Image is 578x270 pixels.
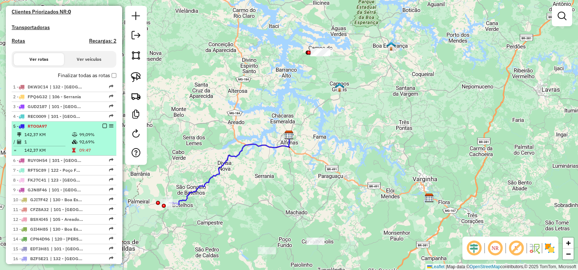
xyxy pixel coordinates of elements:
[13,104,47,109] span: 3 -
[13,114,46,119] span: 4 -
[28,123,47,129] span: RTO0A97
[446,264,447,269] span: |
[28,94,47,99] span: FPQ6G32
[128,88,144,104] a: Criar rota
[555,9,569,23] a: Exibir filtros
[49,157,83,164] span: 101 - Jardim São Lucas / Aeroporto / Trevo
[12,24,116,31] h4: Transportadoras
[470,264,501,269] a: OpenStreetMap
[427,264,445,269] a: Leaflet
[129,126,143,143] a: Reroteirizar Sessão
[507,239,525,257] span: Exibir rótulo
[563,238,574,249] a: Zoom in
[13,256,48,261] span: 16 -
[13,123,47,129] span: 5 -
[109,84,113,89] em: Rota exportada
[563,249,574,259] a: Zoom out
[28,167,46,173] span: RFT5C89
[103,124,107,128] em: Finalizar rota
[50,196,83,203] span: 130 - Boa Esperança
[79,147,113,154] td: 09:47
[109,197,113,202] em: Rota exportada
[72,148,76,152] i: Tempo total em rota
[335,83,344,92] img: Campos Gerais
[30,256,48,261] span: BZF5E21
[13,217,48,222] span: 12 -
[465,239,483,257] span: Ocultar deslocamento
[131,91,141,101] img: Criar rota
[109,187,113,192] em: Rota exportada
[129,9,143,25] a: Nova sessão e pesquisa
[109,168,113,172] em: Rota exportada
[109,217,113,221] em: Rota exportada
[13,84,48,90] span: 1 -
[109,237,113,241] em: Rota exportada
[50,84,83,90] span: 132 - Campo do Meio
[72,132,77,137] i: % de utilização do peso
[109,158,113,162] em: Rota exportada
[64,53,114,65] button: Ver veículos
[28,187,47,192] span: GJN8F46
[30,197,48,202] span: GJI7F42
[112,73,116,78] input: Finalizar todas as rotas
[13,197,48,202] span: 10 -
[13,147,17,154] td: =
[109,94,113,99] em: Rota exportada
[13,138,17,146] td: /
[315,48,333,55] div: Atividade não roteirizada - ALINE REIS GONCALVES
[51,246,84,252] span: 101 - Jardim São Lucas / Aeroporto / Trevo, 108 - Jardim Alvorada
[13,187,47,192] span: 9 -
[72,140,77,144] i: % de utilização da cubagem
[30,226,48,232] span: GII4H85
[28,104,47,109] span: GUD2187
[24,138,72,146] td: 1
[131,72,141,82] img: Selecionar atividades - laço
[284,130,294,140] img: CDD Alfenas
[13,236,50,242] span: 14 -
[529,242,540,254] img: Fluxo de ruas
[109,114,113,118] em: Rota exportada
[12,38,25,44] a: Rotas
[13,167,46,173] span: 7 -
[50,216,83,223] span: 105 - Areado e Alterosa
[48,177,81,183] span: 123 - Carvalhopolis
[131,50,141,60] img: Selecionar atividades - polígono
[30,246,49,251] span: EDT3H81
[258,247,276,254] div: Atividade não roteirizada - MIGUEL AFONSO BERNAR
[17,132,21,137] i: Distância Total
[28,114,46,119] span: REC0009
[48,167,81,174] span: 122 - Poço Fundo
[129,28,143,44] a: Exportar sessão
[49,94,83,100] span: 106 - Serrania
[109,207,113,211] em: Rota exportada
[50,255,84,262] span: 132 - Campo do Meio
[13,246,49,251] span: 15 -
[30,236,50,242] span: CPN4D96
[310,48,328,56] div: Atividade não roteirizada - ANTONIO HORACIO DE C
[50,226,83,233] span: 130 - Boa Esperança
[13,158,47,163] span: 6 -
[13,226,48,232] span: 13 -
[58,72,116,79] label: Finalizar todas as rotas
[17,140,21,144] i: Total de Atividades
[13,94,47,99] span: 2 -
[109,178,113,182] em: Rota exportada
[49,187,82,193] span: 101 - Jardim São Lucas / Aeroporto / Trevo, 901 - Centro de Alfenas Restrito
[306,238,325,245] div: Atividade não roteirizada - GELA IDEIA
[48,113,81,120] span: 101 - Jardim São Lucas / Aeroporto / Trevo, 108 - Jardim Alvorada
[28,158,47,163] span: RUY0H54
[49,103,82,110] span: 101 - Jardim São Lucas / Aeroporto / Trevo, 107 - Santa Edwiges, 108 - Jardim Alvorada, 900 - Cen...
[89,38,116,44] h4: Recargas: 2
[425,264,578,270] div: Map data © contributors,© 2025 TomTom, Microsoft
[109,227,113,231] em: Rota exportada
[51,206,84,213] span: 101 - Jardim São Lucas / Aeroporto / Trevo, 105 - Areado e Alterosa
[28,84,48,90] span: DKW3C14
[12,9,116,15] h4: Clientes Priorizados NR:
[79,131,113,138] td: 99,09%
[311,49,329,56] div: Atividade não roteirizada - MAURILIO NARCISO NOV
[24,147,72,154] td: 142,37 KM
[310,49,329,56] div: Atividade não roteirizada - ARILDO BEDANIA 92240
[14,53,64,65] button: Ver rotas
[28,177,46,183] span: FKJ7C41
[13,177,46,183] span: 8 -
